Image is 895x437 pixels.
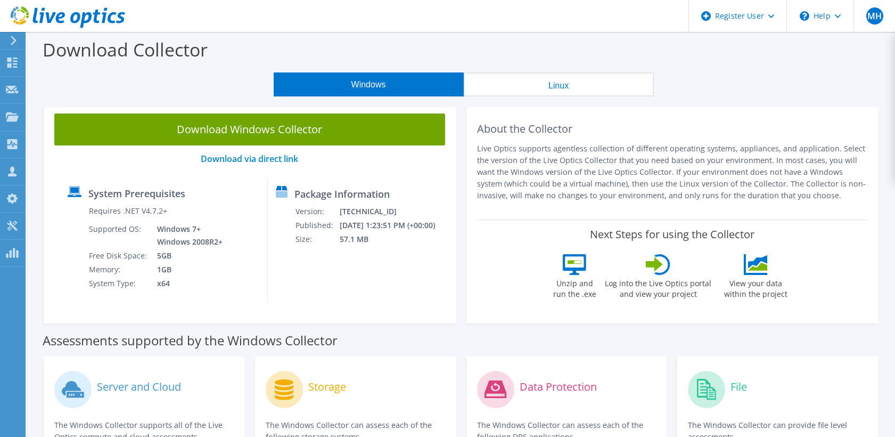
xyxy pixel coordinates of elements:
label: Assessments supported by the Windows Collector [43,335,338,346]
label: Package Information [294,189,390,199]
a: Download via direct link [201,153,298,165]
td: [DATE] 1:23:51 PM (+00:00) [339,218,449,232]
td: x64 [149,277,225,290]
td: Free Disk Space: [88,249,149,263]
label: Requires .NET V4.7.2+ [89,206,167,216]
label: View your data within the project [717,275,794,300]
label: Data Protection [520,382,597,392]
button: Windows [274,72,464,96]
button: Linux [464,72,654,96]
label: Unzip and run the .exe [550,275,599,300]
td: 5GB [149,249,225,263]
td: 1GB [149,263,225,277]
a: Download Windows Collector [54,114,445,145]
label: Storage [308,382,346,392]
td: Windows 7+ Windows 2008R2+ [149,222,225,249]
label: Server and Cloud [97,382,181,392]
label: System Prerequisites [88,188,185,199]
td: Published: [295,218,339,232]
td: System Type: [88,277,149,290]
h2: About the Collector [477,123,868,135]
svg: \n [800,11,809,21]
label: Log into the Live Optics portal and view your project [604,275,712,300]
p: Live Optics supports agentless collection of different operating systems, appliances, and applica... [477,143,868,201]
td: [TECHNICAL_ID] [339,205,449,218]
td: Version: [295,205,339,218]
td: Supported OS: [88,222,149,249]
span: MH [866,7,883,25]
td: Size: [295,232,339,246]
label: Next Steps for using the Collector [590,228,754,241]
td: 57.1 MB [339,232,449,246]
label: File [730,382,747,392]
td: Memory: [88,263,149,277]
label: Download Collector [43,37,208,62]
